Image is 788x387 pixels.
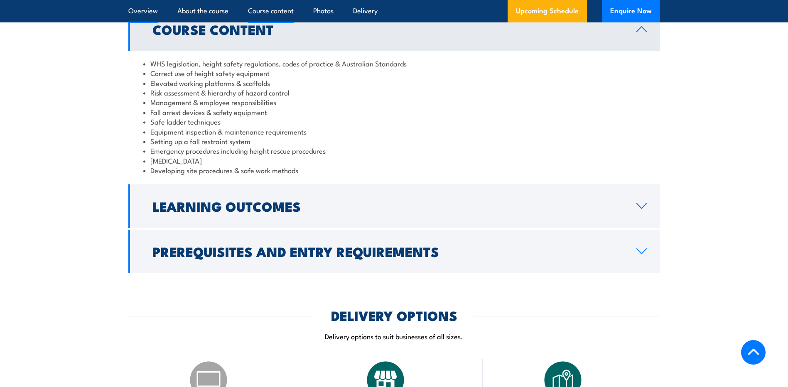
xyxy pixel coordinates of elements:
li: Correct use of height safety equipment [143,68,645,78]
a: Prerequisites and Entry Requirements [128,230,660,273]
li: Fall arrest devices & safety equipment [143,107,645,117]
li: Elevated working platforms & scaffolds [143,78,645,88]
p: Delivery options to suit businesses of all sizes. [128,331,660,341]
li: Management & employee responsibilities [143,97,645,107]
h2: Prerequisites and Entry Requirements [152,245,623,257]
li: Emergency procedures including height rescue procedures [143,146,645,155]
li: [MEDICAL_DATA] [143,156,645,165]
a: Learning Outcomes [128,184,660,228]
li: Developing site procedures & safe work methods [143,165,645,175]
li: Safe ladder techniques [143,117,645,126]
li: Equipment inspection & maintenance requirements [143,127,645,136]
li: Risk assessment & hierarchy of hazard control [143,88,645,97]
li: Setting up a fall restraint system [143,136,645,146]
h2: Course Content [152,23,623,35]
h2: DELIVERY OPTIONS [331,309,457,321]
a: Course Content [128,7,660,51]
li: WHS legislation, height safety regulations, codes of practice & Australian Standards [143,59,645,68]
h2: Learning Outcomes [152,200,623,212]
